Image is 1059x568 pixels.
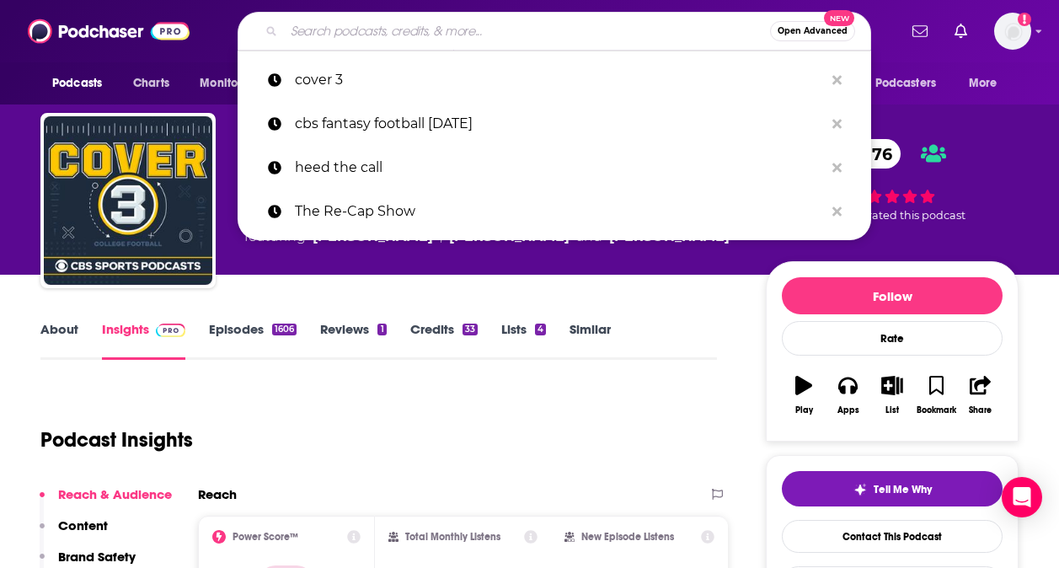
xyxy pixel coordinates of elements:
div: 76 1 personrated this podcast [766,128,1019,233]
img: Podchaser - Follow, Share and Rate Podcasts [28,15,190,47]
p: cover 3 [295,58,824,102]
button: open menu [40,67,124,99]
a: cover 3 [238,58,871,102]
p: The Re-Cap Show [295,190,824,233]
img: Podchaser Pro [156,324,185,337]
button: open menu [844,67,960,99]
a: Charts [122,67,179,99]
a: Show notifications dropdown [948,17,974,46]
a: Lists4 [501,321,546,360]
h2: Reach [198,486,237,502]
button: Reach & Audience [40,486,172,517]
div: List [885,405,899,415]
span: 76 [855,139,901,169]
a: Credits33 [410,321,478,360]
div: Open Intercom Messenger [1002,477,1042,517]
div: Share [969,405,992,415]
button: tell me why sparkleTell Me Why [782,471,1003,506]
button: open menu [188,67,281,99]
img: User Profile [994,13,1031,50]
a: Show notifications dropdown [906,17,934,46]
a: Episodes1606 [209,321,297,360]
a: Similar [570,321,611,360]
p: Reach & Audience [58,486,172,502]
span: Monitoring [200,72,259,95]
button: Share [959,365,1003,426]
div: 1 [377,324,386,335]
a: The Re-Cap Show [238,190,871,233]
button: Content [40,517,108,549]
span: Podcasts [52,72,102,95]
span: Open Advanced [778,27,848,35]
span: New [824,10,854,26]
p: Brand Safety [58,549,136,565]
div: 1606 [272,324,297,335]
div: Rate [782,321,1003,356]
a: Reviews1 [320,321,386,360]
button: Show profile menu [994,13,1031,50]
a: About [40,321,78,360]
a: heed the call [238,146,871,190]
button: Bookmark [914,365,958,426]
div: Search podcasts, credits, & more... [238,12,871,51]
div: Play [795,405,813,415]
p: heed the call [295,146,824,190]
div: Bookmark [917,405,956,415]
svg: Add a profile image [1018,13,1031,26]
span: featuring [244,227,730,247]
button: Apps [826,365,869,426]
h2: New Episode Listens [581,531,674,543]
span: Logged in as alisontucker [994,13,1031,50]
input: Search podcasts, credits, & more... [284,18,770,45]
span: Tell Me Why [874,483,932,496]
h2: Total Monthly Listens [405,531,500,543]
a: Contact This Podcast [782,520,1003,553]
button: Open AdvancedNew [770,21,855,41]
div: 33 [463,324,478,335]
a: InsightsPodchaser Pro [102,321,185,360]
button: List [870,365,914,426]
span: More [969,72,997,95]
h2: Power Score™ [233,531,298,543]
span: Charts [133,72,169,95]
p: cbs fantasy football today [295,102,824,146]
span: rated this podcast [868,209,965,222]
button: open menu [957,67,1019,99]
img: Cover 3 College Football [44,116,212,285]
img: tell me why sparkle [853,483,867,496]
div: 4 [535,324,546,335]
span: For Podcasters [855,72,936,95]
p: Content [58,517,108,533]
h1: Podcast Insights [40,427,193,453]
div: Apps [837,405,859,415]
button: Play [782,365,826,426]
button: Follow [782,277,1003,314]
a: cbs fantasy football [DATE] [238,102,871,146]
